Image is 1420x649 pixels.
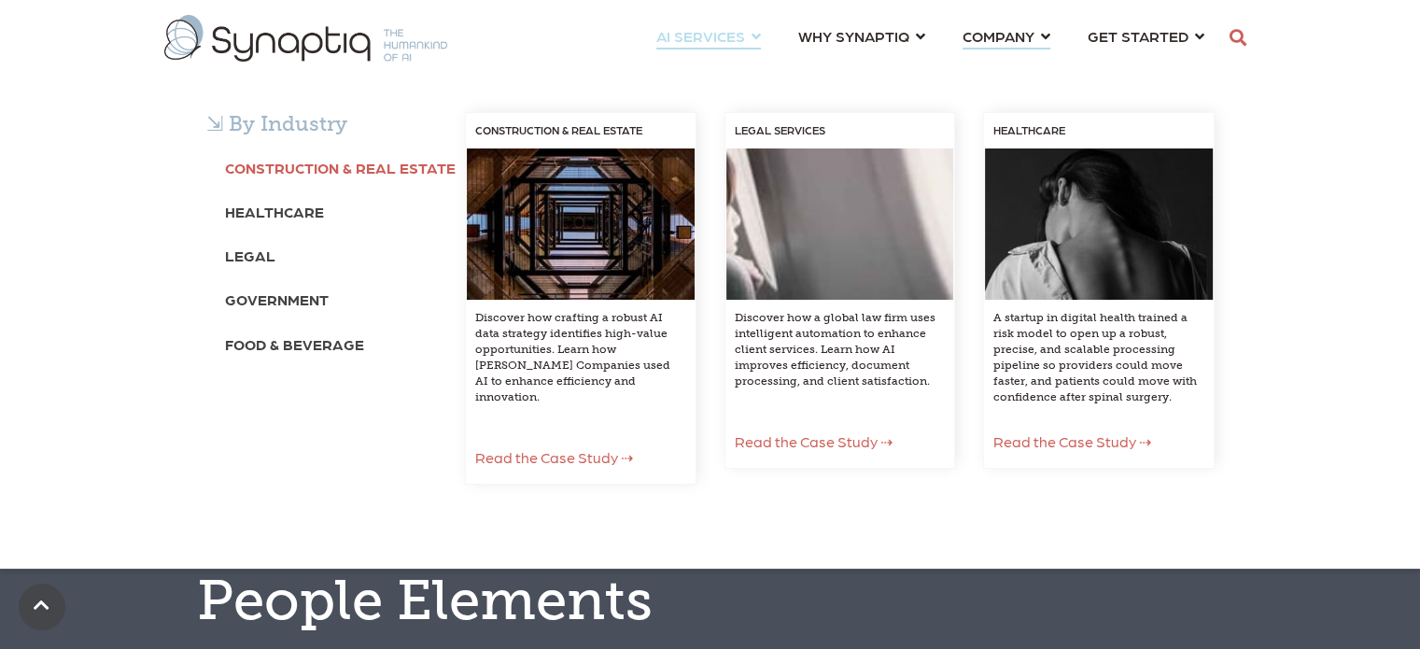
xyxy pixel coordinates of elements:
[963,19,1050,53] a: COMPANY
[197,567,653,634] span: People Elements
[638,5,1223,72] nav: menu
[963,23,1034,49] span: COMPANY
[798,23,909,49] span: WHY SYNAPTIQ
[798,19,925,53] a: WHY SYNAPTIQ
[656,19,761,53] a: AI SERVICES
[1088,23,1188,49] span: GET STARTED
[656,23,745,49] span: AI SERVICES
[1088,19,1204,53] a: GET STARTED
[164,15,447,62] img: synaptiq logo-2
